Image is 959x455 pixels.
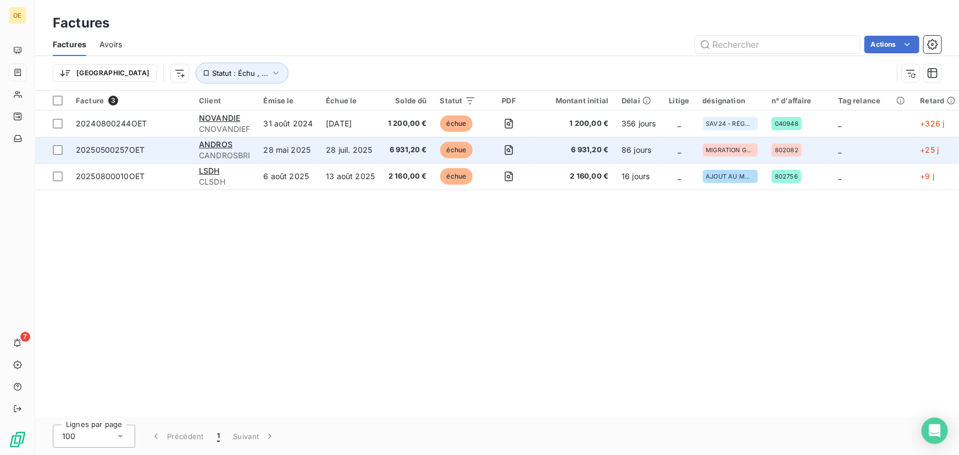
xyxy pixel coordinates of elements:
td: [DATE] [319,110,381,137]
div: Émise le [264,96,313,105]
div: PDF [489,96,529,105]
span: +25 j [921,145,939,154]
td: 6 août 2025 [257,163,320,190]
h3: Factures [53,13,109,33]
div: Retard [921,96,956,105]
div: Tag relance [838,96,907,105]
span: 20250800010OET [76,171,145,181]
button: Suivant [226,425,282,448]
span: MIGRATION GSI WW [GEOGRAPHIC_DATA] [706,147,755,153]
td: 28 mai 2025 [257,137,320,163]
span: Factures [53,39,86,50]
td: 13 août 2025 [319,163,381,190]
span: 6 931,20 € [542,145,608,156]
span: 100 [62,431,75,442]
span: 20240800244OET [76,119,147,128]
span: 040948 [775,120,799,127]
div: OE [9,7,26,24]
div: Statut [440,96,476,105]
span: Statut : Échu , ... [212,69,268,77]
span: 3 [108,96,118,106]
td: 31 août 2024 [257,110,320,137]
div: désignation [703,96,759,105]
span: Facture [76,96,104,105]
span: _ [838,119,841,128]
span: AJOUT AU MANIFOLD B30 [706,173,755,180]
input: Rechercher [695,36,860,53]
span: échue [440,168,473,185]
span: +326 j [921,119,945,128]
span: échue [440,115,473,132]
span: _ [678,171,681,181]
span: _ [838,171,841,181]
span: échue [440,142,473,158]
span: _ [838,145,841,154]
td: 28 juil. 2025 [319,137,381,163]
button: 1 [210,425,226,448]
span: LSDH [199,166,220,175]
span: NOVANDIE [199,113,240,123]
button: Précédent [144,425,210,448]
span: _ [678,145,681,154]
span: Avoirs [99,39,122,50]
button: Actions [864,36,919,53]
span: 1 200,00 € [388,118,427,129]
div: n° d'affaire [772,96,825,105]
span: CANDROSBRI [199,150,251,161]
td: 16 jours [615,163,662,190]
span: SAV24 - RÉGULATION DÉBIT LIGNE DE NEP [706,120,755,127]
div: Délai [622,96,656,105]
span: CLSDH [199,176,251,187]
span: +9 j [921,171,935,181]
button: [GEOGRAPHIC_DATA] [53,64,157,82]
span: 1 [217,431,220,442]
span: 2 160,00 € [388,171,427,182]
div: Solde dû [388,96,427,105]
span: _ [678,119,681,128]
span: 802082 [775,147,799,153]
div: Client [199,96,251,105]
img: Logo LeanPay [9,431,26,448]
span: CNOVANDIEF [199,124,251,135]
div: Open Intercom Messenger [922,418,948,444]
span: 7 [20,332,30,342]
button: Statut : Échu , ... [196,63,289,84]
span: 20250500257OET [76,145,145,154]
div: Montant initial [542,96,608,105]
td: 356 jours [615,110,662,137]
span: 2 160,00 € [542,171,608,182]
span: 6 931,20 € [388,145,427,156]
span: 802756 [775,173,798,180]
td: 86 jours [615,137,662,163]
span: 1 200,00 € [542,118,608,129]
span: ANDROS [199,140,232,149]
div: Échue le [326,96,375,105]
div: Litige [669,96,690,105]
